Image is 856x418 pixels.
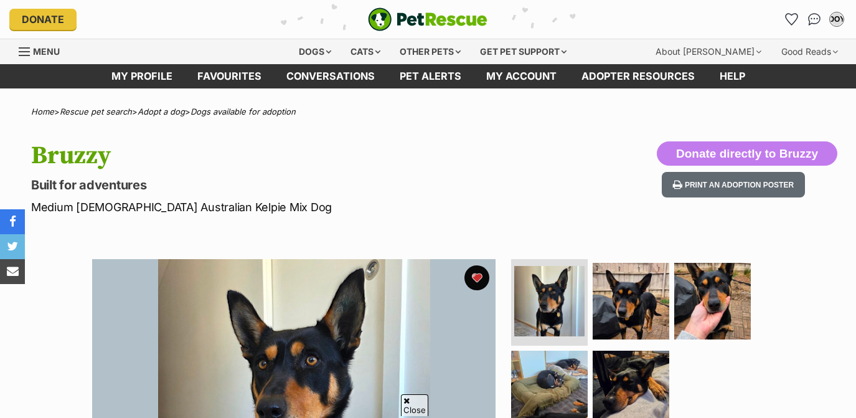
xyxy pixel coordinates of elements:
[31,199,522,216] p: Medium [DEMOGRAPHIC_DATA] Australian Kelpie Mix Dog
[707,64,758,88] a: Help
[9,9,77,30] a: Donate
[804,9,824,29] a: Conversations
[290,39,340,64] div: Dogs
[342,39,389,64] div: Cats
[99,64,185,88] a: My profile
[593,263,669,340] img: Photo of Bruzzy
[647,39,770,64] div: About [PERSON_NAME]
[674,263,751,340] img: Photo of Bruzzy
[185,64,274,88] a: Favourites
[31,176,522,194] p: Built for adventures
[368,7,487,31] img: logo-e224e6f780fb5917bec1dbf3a21bbac754714ae5b6737aabdf751b685950b380.svg
[60,107,132,116] a: Rescue pet search
[657,141,837,166] button: Donate directly to Bruzzy
[782,9,847,29] ul: Account quick links
[31,107,54,116] a: Home
[19,39,68,62] a: Menu
[401,394,428,416] span: Close
[33,46,60,57] span: Menu
[830,13,843,26] div: OOY
[773,39,847,64] div: Good Reads
[662,172,805,197] button: Print an adoption poster
[474,64,569,88] a: My account
[391,39,469,64] div: Other pets
[782,9,802,29] a: Favourites
[569,64,707,88] a: Adopter resources
[387,64,474,88] a: Pet alerts
[808,13,821,26] img: chat-41dd97257d64d25036548639549fe6c8038ab92f7586957e7f3b1b290dea8141.svg
[274,64,387,88] a: conversations
[31,141,522,170] h1: Bruzzy
[827,9,847,29] button: My account
[514,266,585,336] img: Photo of Bruzzy
[138,107,185,116] a: Adopt a dog
[471,39,575,64] div: Get pet support
[368,7,487,31] a: PetRescue
[190,107,296,116] a: Dogs available for adoption
[464,265,489,290] button: favourite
